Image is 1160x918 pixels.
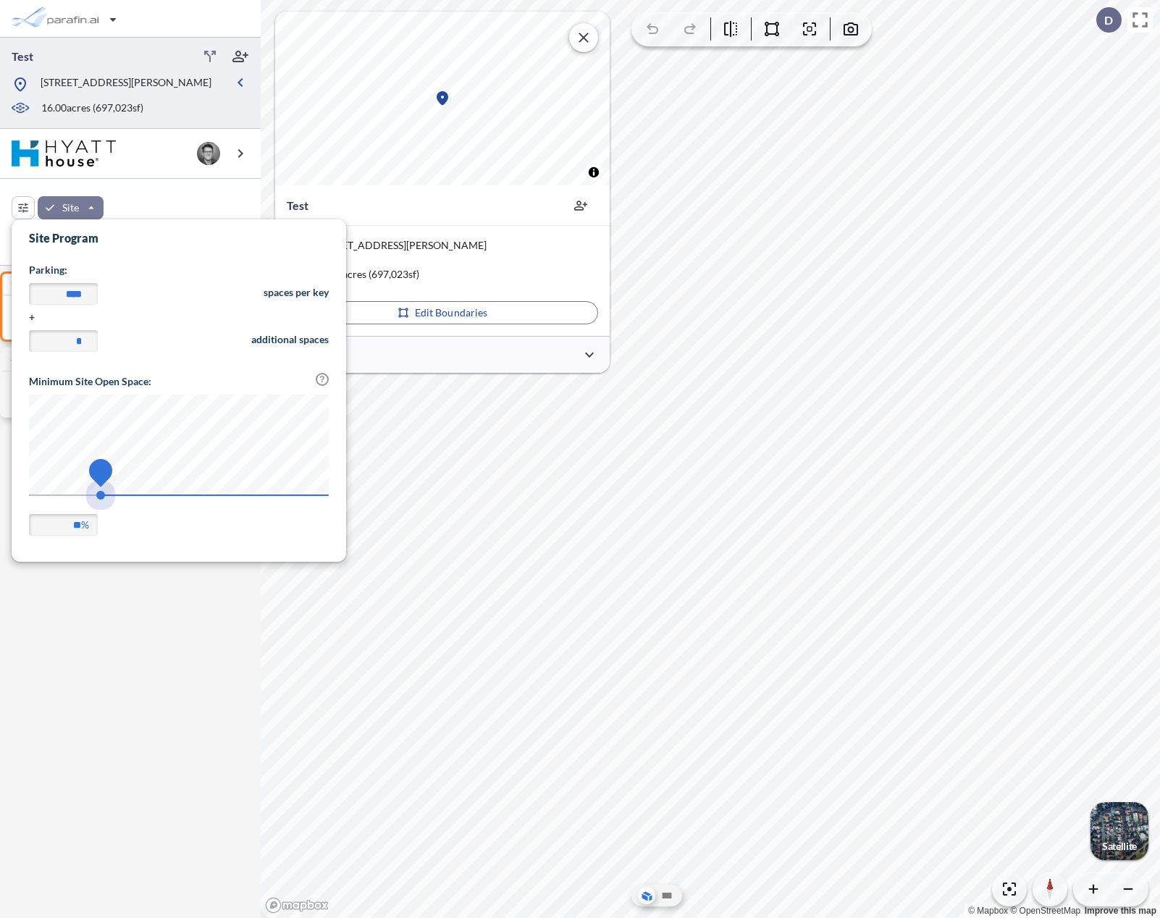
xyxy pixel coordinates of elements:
p: Test [287,197,308,214]
p: [STREET_ADDRESS][PERSON_NAME] [316,238,487,253]
a: Mapbox homepage [265,897,329,914]
img: Switcher Image [1090,802,1148,860]
h5: + [29,310,329,324]
h5: Click to copy the code [8,278,44,288]
p: Test [12,49,33,64]
p: D [1104,14,1113,27]
p: 16.00 acres ( 697,023 sf) [317,267,419,282]
img: user logo [197,142,220,165]
span: additional spaces [251,330,329,357]
h5: Click to copy the code [8,354,44,364]
h5: Parking: [29,263,329,277]
p: 16.00 acres ( 697,023 sf) [41,101,143,117]
p: [STREET_ADDRESS][PERSON_NAME] [41,75,211,93]
span: Toggle attribution [589,164,598,180]
p: Satellite [1102,841,1137,852]
button: Toggle attribution [585,164,602,181]
button: Edit Boundaries [287,301,598,324]
a: Mapbox [968,906,1008,916]
div: Map marker [434,90,451,107]
img: BrandImage [12,140,116,167]
span: ? [316,373,329,386]
span: spaces per key [264,283,329,310]
h5: Minimum Site Open Space: [29,374,151,389]
button: Aerial View [638,887,655,904]
span: 37 [96,466,106,476]
button: Site Plan [658,887,676,904]
button: Switcher ImageSatellite [1090,802,1148,860]
a: OpenStreetMap [1010,906,1080,916]
p: Edit Boundaries [415,306,488,320]
a: Improve this map [1085,906,1156,916]
canvas: Map [275,12,610,185]
h3: Site Program [29,231,329,245]
button: Site [38,196,104,219]
label: % [81,518,89,532]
